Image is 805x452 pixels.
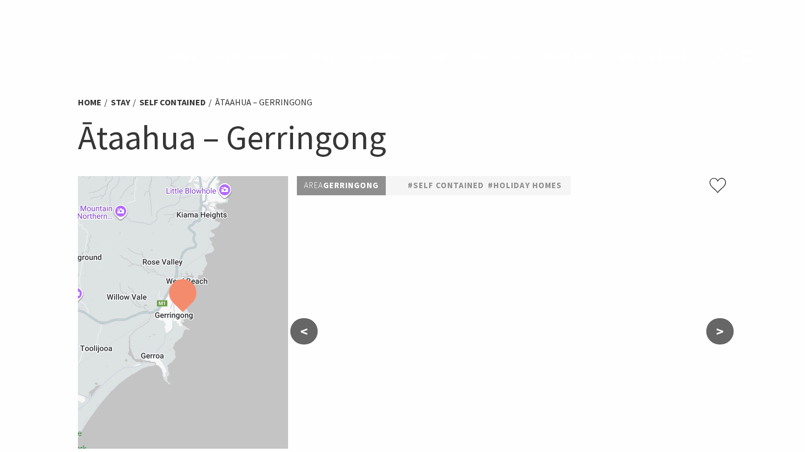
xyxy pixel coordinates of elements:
span: What’s On [468,50,522,63]
span: Plan [422,50,447,63]
span: Book now [544,50,596,63]
a: #Self Contained [408,179,484,193]
span: Home [169,50,197,63]
button: < [290,318,318,344]
nav: Main Menu [158,48,697,66]
span: Stay [311,50,335,63]
span: Destinations [218,50,289,63]
p: Gerringong [297,176,386,195]
span: See & Do [357,50,400,63]
a: #Holiday Homes [488,179,562,193]
span: Winter Deals [618,50,686,63]
span: Area [304,180,323,190]
h1: Ātaahua – Gerringong [78,115,728,160]
button: > [706,318,734,344]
